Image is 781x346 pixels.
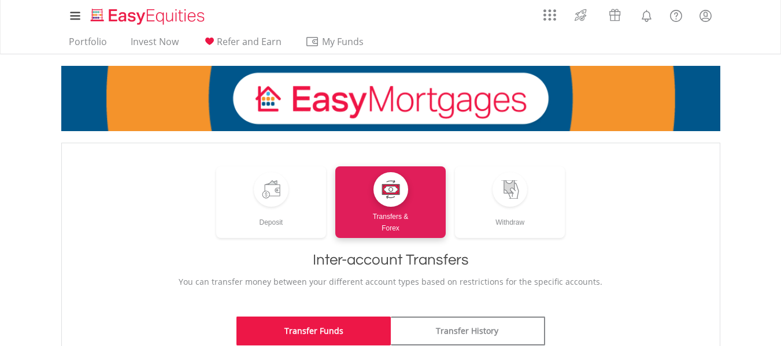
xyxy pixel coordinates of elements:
[632,3,661,26] a: Notifications
[543,9,556,21] img: grid-menu-icon.svg
[691,3,720,28] a: My Profile
[64,36,112,54] a: Portfolio
[73,250,708,270] h1: Inter-account Transfers
[86,3,209,26] a: Home page
[571,6,590,24] img: thrive-v2.svg
[305,34,381,49] span: My Funds
[605,6,624,24] img: vouchers-v2.svg
[216,207,327,228] div: Deposit
[335,166,446,238] a: Transfers &Forex
[126,36,183,54] a: Invest Now
[88,7,209,26] img: EasyEquities_Logo.png
[536,3,564,21] a: AppsGrid
[455,166,565,238] a: Withdraw
[455,207,565,228] div: Withdraw
[198,36,286,54] a: Refer and Earn
[217,35,282,48] span: Refer and Earn
[61,66,720,131] img: EasyMortage Promotion Banner
[73,276,708,288] p: You can transfer money between your different account types based on restrictions for the specifi...
[236,317,391,345] a: Transfer Funds
[661,3,691,26] a: FAQ's and Support
[598,3,632,24] a: Vouchers
[391,317,545,345] a: Transfer History
[335,207,446,234] div: Transfers & Forex
[216,166,327,238] a: Deposit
